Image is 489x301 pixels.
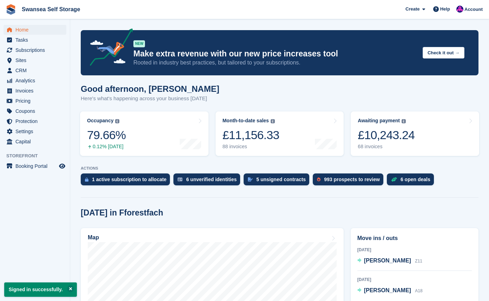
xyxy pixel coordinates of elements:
span: Sites [15,55,58,65]
div: 993 prospects to review [324,177,380,182]
span: Capital [15,137,58,146]
span: A18 [415,288,422,293]
div: £10,243.24 [358,128,415,142]
div: 5 unsigned contracts [256,177,306,182]
a: menu [4,161,66,171]
span: CRM [15,66,58,75]
a: 993 prospects to review [313,173,387,189]
div: Occupancy [87,118,113,124]
a: 1 active subscription to allocate [81,173,173,189]
img: active_subscription_to_allocate_icon-d502201f5373d7db506a760aba3b589e785aa758c864c3986d89f69b8ff3... [85,177,88,182]
p: ACTIONS [81,166,478,171]
p: Signed in successfully. [4,282,77,297]
div: [DATE] [357,276,472,283]
a: menu [4,66,66,75]
span: [PERSON_NAME] [364,258,411,264]
button: Check it out → [423,47,464,59]
a: 5 unsigned contracts [244,173,313,189]
a: 6 open deals [387,173,437,189]
img: stora-icon-8386f47178a22dfd0bd8f6a31ec36ba5ce8667c1dd55bd0f319d3a0aa187defe.svg [6,4,16,15]
a: menu [4,106,66,116]
span: Storefront [6,152,70,159]
h1: Good afternoon, [PERSON_NAME] [81,84,219,94]
img: deal-1b604bf984904fb50ccaf53a9ad4b4a5d6e5aea283cecdc64d6e3604feb123c2.svg [391,177,397,182]
a: menu [4,25,66,35]
img: icon-info-grey-7440780725fd019a000dd9b08b2336e03edf1995a4989e88bcd33f0948082b44.svg [271,119,275,123]
a: menu [4,35,66,45]
span: Help [440,6,450,13]
span: Home [15,25,58,35]
p: Here's what's happening across your business [DATE] [81,95,219,103]
a: menu [4,55,66,65]
h2: Map [88,234,99,241]
p: Rooted in industry best practices, but tailored to your subscriptions. [133,59,417,67]
a: Occupancy 79.66% 0.12% [DATE] [80,111,209,156]
div: NEW [133,40,145,47]
div: Awaiting payment [358,118,400,124]
img: Donna Davies [456,6,463,13]
div: 6 open deals [401,177,430,182]
div: 0.12% [DATE] [87,144,126,150]
a: menu [4,126,66,136]
span: Create [405,6,419,13]
a: menu [4,86,66,96]
span: Booking Portal [15,161,58,171]
a: menu [4,116,66,126]
p: Make extra revenue with our new price increases tool [133,49,417,59]
span: Settings [15,126,58,136]
a: 6 unverified identities [173,173,244,189]
div: £11,156.33 [223,128,279,142]
h2: Move ins / outs [357,234,472,242]
span: Invoices [15,86,58,96]
a: [PERSON_NAME] A18 [357,286,423,295]
h2: [DATE] in Fforestfach [81,208,163,218]
img: icon-info-grey-7440780725fd019a000dd9b08b2336e03edf1995a4989e88bcd33f0948082b44.svg [402,119,406,123]
a: Swansea Self Storage [19,4,83,15]
div: [DATE] [357,247,472,253]
div: 1 active subscription to allocate [92,177,166,182]
span: Analytics [15,76,58,85]
div: 6 unverified identities [186,177,237,182]
div: 68 invoices [358,144,415,150]
img: verify_identity-adf6edd0f0f0b5bbfe63781bf79b02c33cf7c696d77639b501bdc392416b5a36.svg [178,177,183,182]
span: Account [464,6,483,13]
a: Month-to-date sales £11,156.33 88 invoices [216,111,344,156]
span: Subscriptions [15,45,58,55]
img: price-adjustments-announcement-icon-8257ccfd72463d97f412b2fc003d46551f7dbcb40ab6d574587a9cd5c0d94... [84,28,133,68]
a: menu [4,96,66,106]
div: 88 invoices [223,144,279,150]
div: 79.66% [87,128,126,142]
span: Z11 [415,259,422,264]
a: [PERSON_NAME] Z11 [357,256,422,266]
span: Tasks [15,35,58,45]
img: contract_signature_icon-13c848040528278c33f63329250d36e43548de30e8caae1d1a13099fd9432cc5.svg [248,177,253,182]
a: Awaiting payment £10,243.24 68 invoices [351,111,479,156]
span: [PERSON_NAME] [364,287,411,293]
span: Coupons [15,106,58,116]
span: Pricing [15,96,58,106]
img: prospect-51fa495bee0391a8d652442698ab0144808aea92771e9ea1ae160a38d050c398.svg [317,177,321,182]
a: Preview store [58,162,66,170]
div: Month-to-date sales [223,118,269,124]
span: Protection [15,116,58,126]
a: menu [4,45,66,55]
img: icon-info-grey-7440780725fd019a000dd9b08b2336e03edf1995a4989e88bcd33f0948082b44.svg [115,119,119,123]
a: menu [4,137,66,146]
a: menu [4,76,66,85]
